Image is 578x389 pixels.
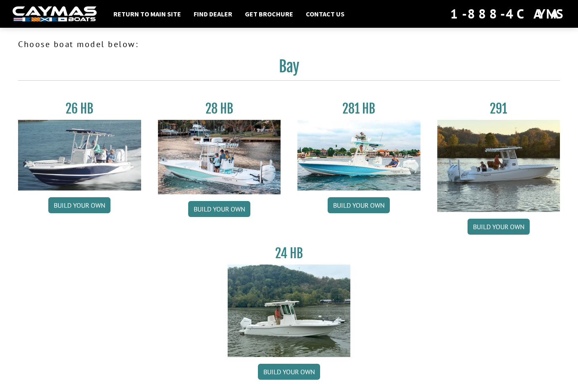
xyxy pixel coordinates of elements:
[450,5,565,23] div: 1-888-4CAYMAS
[468,219,530,235] a: Build your own
[18,38,560,50] p: Choose boat model below:
[13,6,97,22] img: white-logo-c9c8dbefe5ff5ceceb0f0178aa75bf4bb51f6bca0971e226c86eb53dfe498488.png
[228,246,351,261] h3: 24 HB
[228,265,351,357] img: 24_HB_thumbnail.jpg
[297,120,420,191] img: 28-hb-twin.jpg
[241,8,297,19] a: Get Brochure
[297,101,420,116] h3: 281 HB
[109,8,185,19] a: Return to main site
[18,120,141,191] img: 26_new_photo_resized.jpg
[189,8,236,19] a: Find Dealer
[188,201,250,217] a: Build your own
[437,101,560,116] h3: 291
[258,364,320,380] a: Build your own
[158,101,281,116] h3: 28 HB
[18,57,560,81] h2: Bay
[48,197,110,213] a: Build your own
[158,120,281,194] img: 28_hb_thumbnail_for_caymas_connect.jpg
[18,101,141,116] h3: 26 HB
[302,8,349,19] a: Contact Us
[437,120,560,212] img: 291_Thumbnail.jpg
[328,197,390,213] a: Build your own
